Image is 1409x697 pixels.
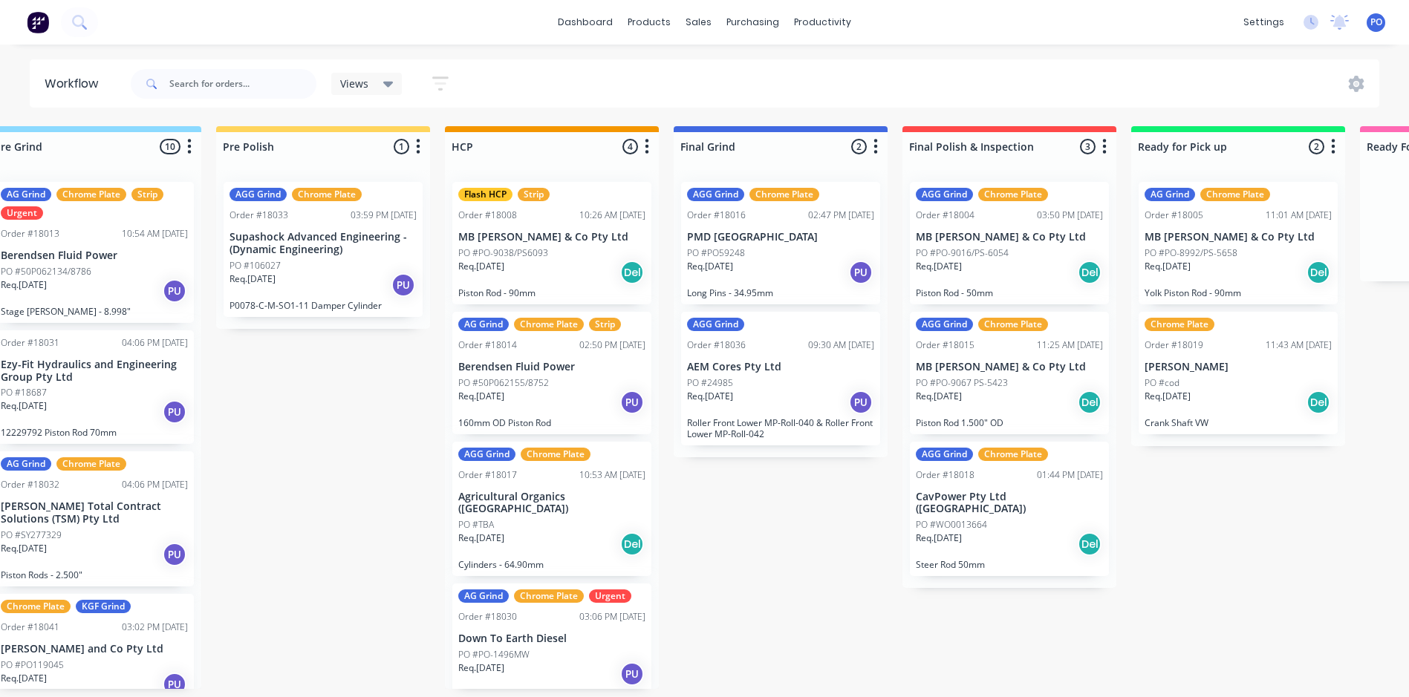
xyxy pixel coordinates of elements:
[620,390,644,414] div: PU
[1370,16,1382,29] span: PO
[1,399,47,413] p: Req. [DATE]
[687,287,874,298] p: Long Pins - 34.95mm
[1,658,64,672] p: PO #PO119045
[681,182,880,304] div: AGG GrindChrome PlateOrder #1801602:47 PM [DATE]PMD [GEOGRAPHIC_DATA]PO #PO59248Req.[DATE]PULong ...
[916,287,1103,298] p: Piston Rod - 50mm
[916,417,1103,428] p: Piston Rod 1.500" OD
[1145,390,1191,403] p: Req. [DATE]
[452,182,651,304] div: Flash HCPStripOrder #1800810:26 AM [DATE]MB [PERSON_NAME] & Co Pty LtdPO #PO-9038/PS6093Req.[DATE...
[163,400,186,424] div: PU
[1145,287,1332,298] p: Yolk Piston Rod - 90mm
[916,246,1009,260] p: PO #PO-9016/PS-6054
[1145,260,1191,273] p: Req. [DATE]
[620,662,644,686] div: PU
[579,468,645,482] div: 10:53 AM [DATE]
[169,69,316,99] input: Search for orders...
[579,610,645,624] div: 03:06 PM [DATE]
[808,338,874,352] div: 09:30 AM [DATE]
[56,457,126,471] div: Chrome Plate
[849,261,873,284] div: PU
[1,336,59,350] div: Order #18031
[458,188,512,201] div: Flash HCP
[687,260,733,273] p: Req. [DATE]
[687,338,746,352] div: Order #18036
[230,188,287,201] div: AGG Grind
[122,227,188,240] div: 10:54 AM [DATE]
[1,359,188,384] p: Ezy-Fit Hydraulics and Engineering Group Pty Ltd
[230,231,417,256] p: Supashock Advanced Engineering - (Dynamic Engineering)
[1,227,59,240] div: Order #18013
[978,448,1048,461] div: Chrome Plate
[230,272,276,286] p: Req. [DATE]
[687,376,733,390] p: PO #24985
[458,209,517,222] div: Order #18008
[1,386,47,399] p: PO #18687
[1266,338,1332,352] div: 11:43 AM [DATE]
[1078,261,1102,284] div: Del
[1,542,47,555] p: Req. [DATE]
[1037,468,1103,482] div: 01:44 PM [DATE]
[122,621,188,634] div: 03:02 PM [DATE]
[458,287,645,298] p: Piston Rod - 90mm
[458,518,494,531] p: PO #TBA
[351,209,417,222] div: 03:59 PM [DATE]
[518,188,550,201] div: Strip
[916,260,962,273] p: Req. [DATE]
[452,442,651,577] div: AGG GrindChrome PlateOrder #1801710:53 AM [DATE]Agricultural Organics ([GEOGRAPHIC_DATA])PO #TBAR...
[458,491,645,516] p: Agricultural Organics ([GEOGRAPHIC_DATA])
[589,318,621,331] div: Strip
[514,589,584,603] div: Chrome Plate
[56,188,126,201] div: Chrome Plate
[1145,417,1332,428] p: Crank Shaft VW
[916,448,973,461] div: AGG Grind
[1,478,59,491] div: Order #18032
[1,206,43,220] div: Urgent
[452,312,651,434] div: AG GrindChrome PlateStripOrder #1801402:50 PM [DATE]Berendsen Fluid PowerPO #50P062155/8752Req.[D...
[1145,231,1332,243] p: MB [PERSON_NAME] & Co Pty Ltd
[916,468,974,482] div: Order #18018
[687,361,874,373] p: AEM Cores Pty Ltd
[687,188,744,201] div: AGG Grind
[1,427,188,438] p: 12229792 Piston Rod 70mm
[916,531,962,545] p: Req. [DATE]
[458,417,645,428] p: 160mm OD Piston Rod
[1,600,71,613] div: Chrome Plate
[1139,312,1338,434] div: Chrome PlateOrder #1801911:43 AM [DATE][PERSON_NAME]PO #codReq.[DATE]DelCrank Shaft VW
[916,318,973,331] div: AGG Grind
[910,442,1109,577] div: AGG GrindChrome PlateOrder #1801801:44 PM [DATE]CavPower Pty Ltd ([GEOGRAPHIC_DATA])PO #WO0013664...
[1145,188,1195,201] div: AG Grind
[1145,318,1214,331] div: Chrome Plate
[1307,261,1330,284] div: Del
[916,491,1103,516] p: CavPower Pty Ltd ([GEOGRAPHIC_DATA])
[458,246,548,260] p: PO #PO-9038/PS6093
[458,448,515,461] div: AGG Grind
[916,518,987,531] p: PO #WO0013664
[687,390,733,403] p: Req. [DATE]
[579,338,645,352] div: 02:50 PM [DATE]
[230,259,281,272] p: PO #106027
[620,11,678,33] div: products
[122,336,188,350] div: 04:06 PM [DATE]
[1,621,59,634] div: Order #18041
[458,632,645,645] p: Down To Earth Diesel
[458,648,530,661] p: PO #PO-1496MW
[1,569,188,580] p: Piston Rods - 2.500"
[916,188,973,201] div: AGG Grind
[131,188,163,201] div: Strip
[340,76,368,91] span: Views
[687,318,744,331] div: AGG Grind
[589,589,631,603] div: Urgent
[681,312,880,445] div: AGG GrindOrder #1803609:30 AM [DATE]AEM Cores Pty LtdPO #24985Req.[DATE]PURoller Front Lower MP-R...
[76,600,131,613] div: KGF Grind
[1266,209,1332,222] div: 11:01 AM [DATE]
[1,643,188,655] p: [PERSON_NAME] and Co Pty Ltd
[458,661,504,675] p: Req. [DATE]
[1,278,47,292] p: Req. [DATE]
[910,312,1109,434] div: AGG GrindChrome PlateOrder #1801511:25 AM [DATE]MB [PERSON_NAME] & Co Pty LtdPO #PO-9067 PS-5423R...
[1,457,51,471] div: AG Grind
[458,531,504,545] p: Req. [DATE]
[620,532,644,556] div: Del
[458,361,645,373] p: Berendsen Fluid Power
[749,188,819,201] div: Chrome Plate
[1139,182,1338,304] div: AG GrindChrome PlateOrder #1800511:01 AM [DATE]MB [PERSON_NAME] & Co Pty LtdPO #PO-8992/PS-5658Re...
